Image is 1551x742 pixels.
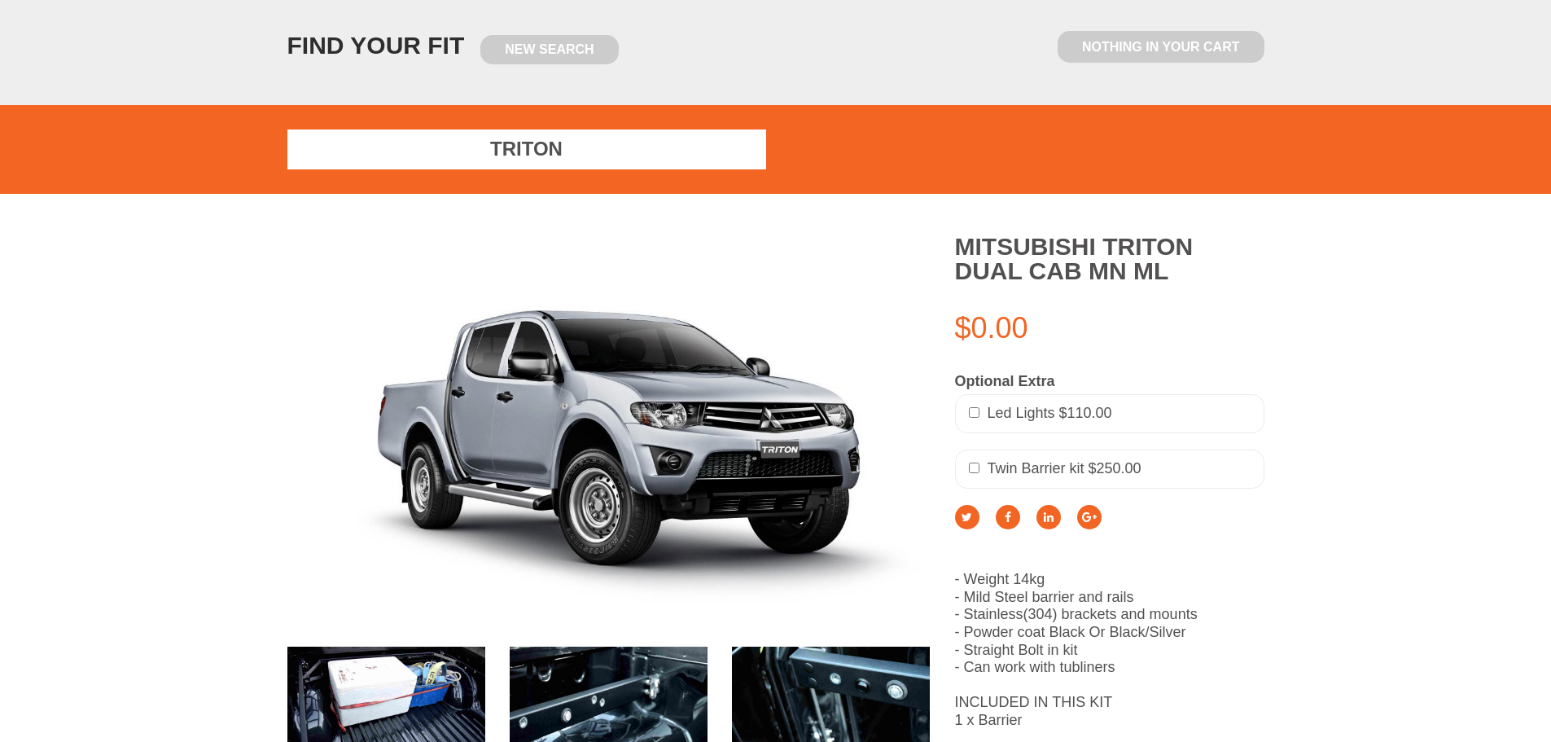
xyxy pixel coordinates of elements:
span: $0.00 [955,311,1028,345]
span: Nothing in Your Cart [1058,31,1264,63]
a: Triton [287,130,766,169]
div: Optional Extra [955,373,1264,391]
a: New Search [480,35,618,64]
span: Twin Barrier kit $250.00 [988,460,1141,476]
span: Led Lights $110.00 [988,405,1112,421]
h1: FIND YOUR FIT [287,31,619,64]
h2: Mitsubishi Triton Dual Cab Mn ML [955,235,1264,283]
img: triton%20tub%20barrier.jpg [287,235,931,626]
